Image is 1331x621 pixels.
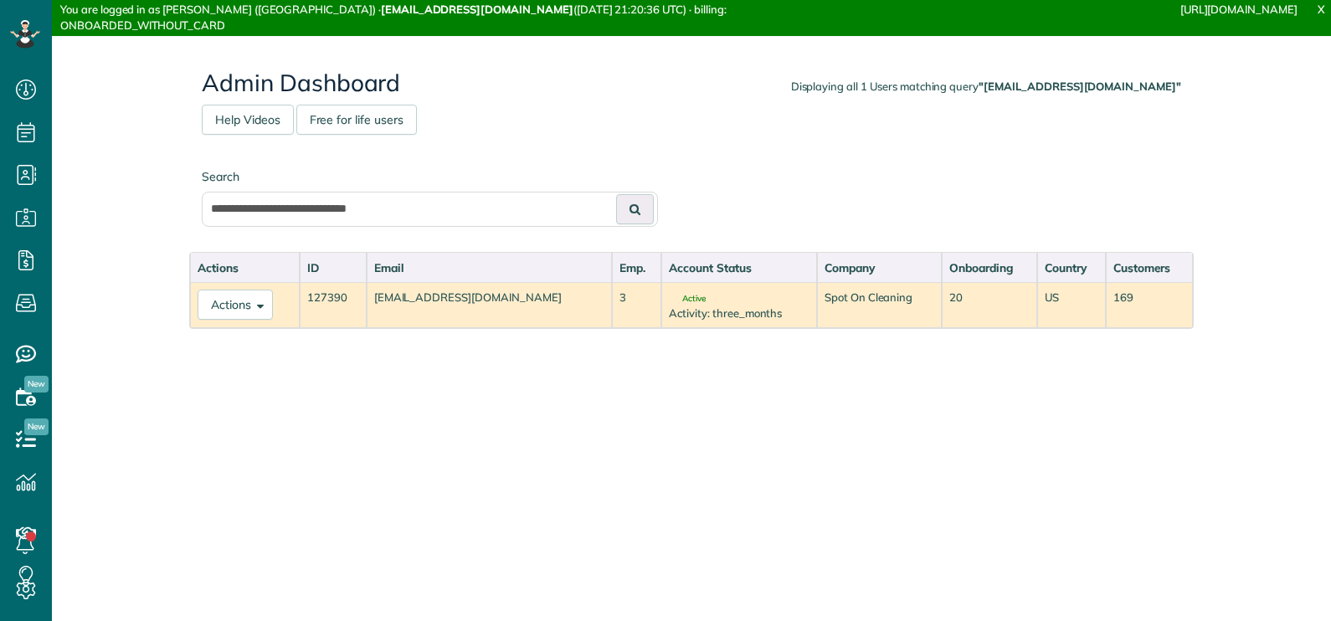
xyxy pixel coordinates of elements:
div: Onboarding [949,259,1030,276]
a: Free for life users [296,105,417,135]
td: 169 [1106,282,1193,328]
h2: Admin Dashboard [202,70,1181,96]
span: New [24,376,49,393]
div: ID [307,259,359,276]
div: Email [374,259,604,276]
td: US [1037,282,1106,328]
div: Company [825,259,935,276]
span: New [24,418,49,435]
div: Country [1045,259,1098,276]
button: Actions [198,290,273,320]
div: Emp. [619,259,654,276]
strong: "[EMAIL_ADDRESS][DOMAIN_NAME]" [979,80,1181,93]
div: Account Status [669,259,809,276]
td: [EMAIL_ADDRESS][DOMAIN_NAME] [367,282,612,328]
div: Customers [1113,259,1185,276]
div: Actions [198,259,292,276]
span: Active [669,295,706,303]
td: 20 [942,282,1037,328]
strong: [EMAIL_ADDRESS][DOMAIN_NAME] [381,3,573,16]
a: Help Videos [202,105,294,135]
div: Activity: three_months [669,305,809,321]
td: 127390 [300,282,367,328]
label: Search [202,168,658,185]
td: 3 [612,282,661,328]
div: Displaying all 1 Users matching query [791,79,1181,95]
td: Spot On Cleaning [817,282,943,328]
a: [URL][DOMAIN_NAME] [1180,3,1298,16]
